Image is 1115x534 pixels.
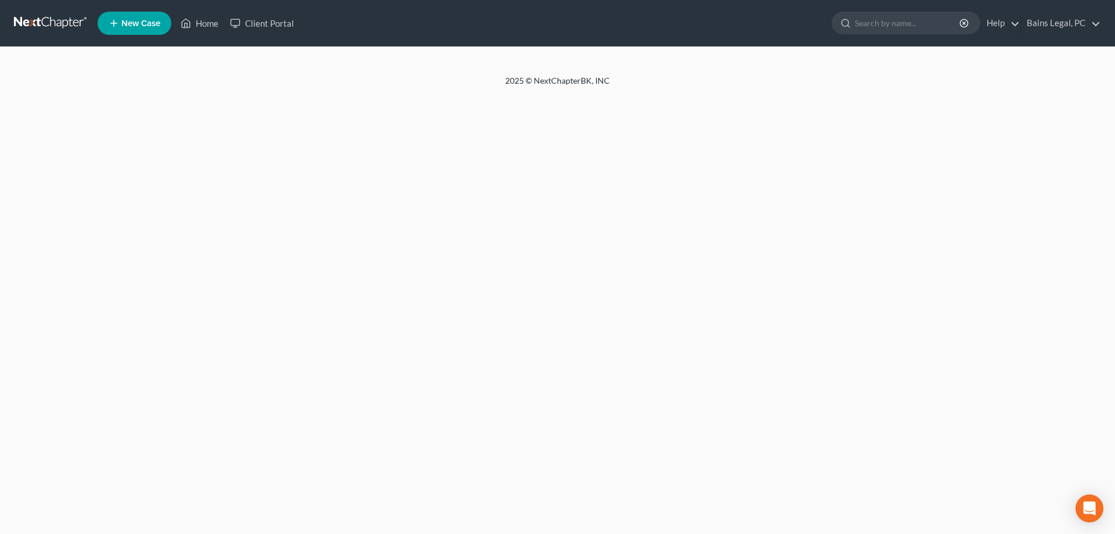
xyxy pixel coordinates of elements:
[855,12,961,34] input: Search by name...
[224,13,300,34] a: Client Portal
[226,75,889,96] div: 2025 © NextChapterBK, INC
[1076,494,1103,522] div: Open Intercom Messenger
[981,13,1020,34] a: Help
[175,13,224,34] a: Home
[1021,13,1100,34] a: Bains Legal, PC
[121,19,160,28] span: New Case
